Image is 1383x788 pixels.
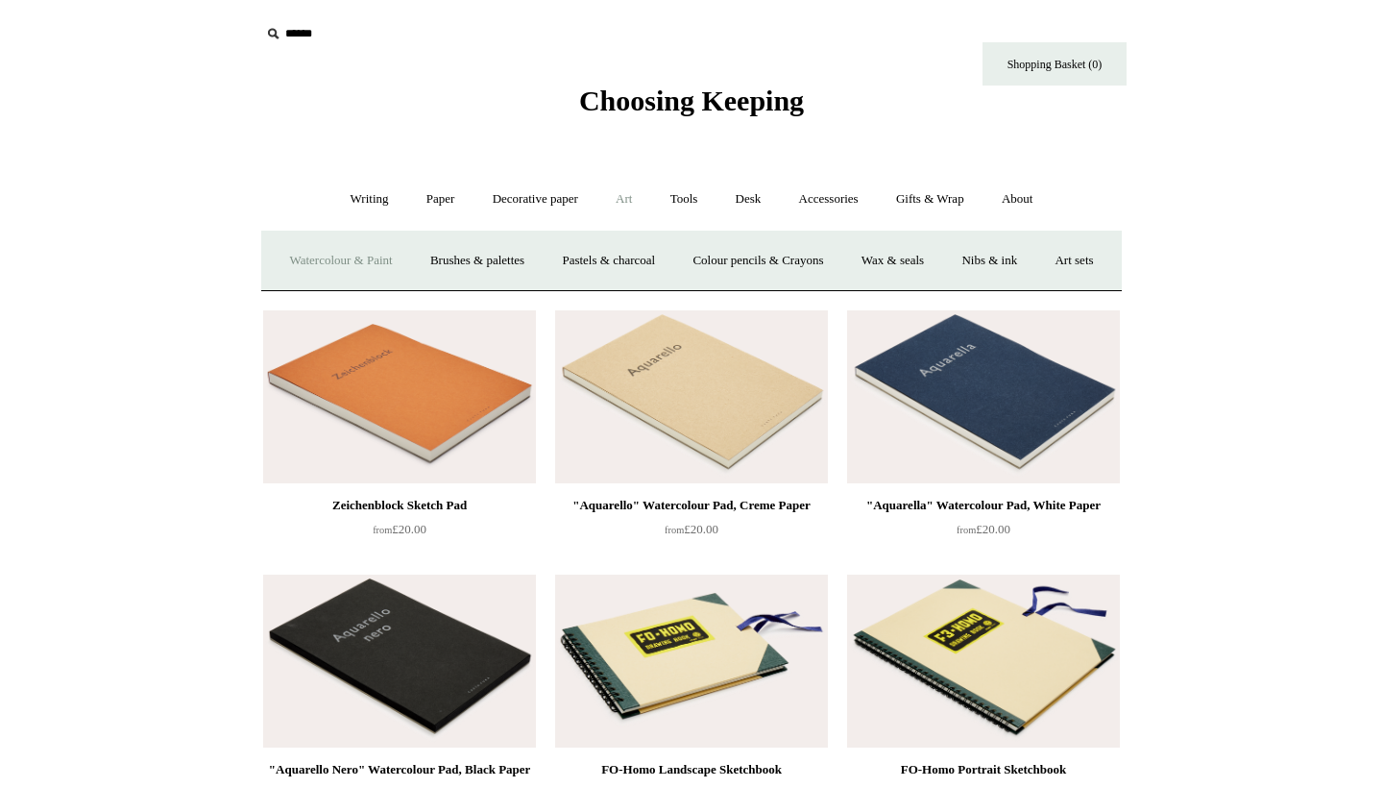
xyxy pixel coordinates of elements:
[665,522,718,536] span: £20.00
[555,575,828,748] a: FO-Homo Landscape Sketchbook FO-Homo Landscape Sketchbook
[373,522,426,536] span: £20.00
[852,494,1115,517] div: "Aquarella" Watercolour Pad, White Paper
[598,174,649,225] a: Art
[782,174,876,225] a: Accessories
[665,525,684,535] span: from
[555,575,828,748] img: FO-Homo Landscape Sketchbook
[272,235,409,286] a: Watercolour & Paint
[847,310,1120,483] a: "Aquarella" Watercolour Pad, White Paper "Aquarella" Watercolour Pad, White Paper
[847,494,1120,573] a: "Aquarella" Watercolour Pad, White Paper from£20.00
[268,494,531,517] div: Zeichenblock Sketch Pad
[944,235,1034,286] a: Nibs & ink
[1037,235,1110,286] a: Art sets
[373,525,392,535] span: from
[560,494,823,517] div: "Aquarello" Watercolour Pad, Creme Paper
[847,575,1120,748] a: FO-Homo Portrait Sketchbook FO-Homo Portrait Sketchbook
[263,575,536,748] img: "Aquarello Nero" Watercolour Pad, Black Paper
[879,174,982,225] a: Gifts & Wrap
[560,758,823,781] div: FO-Homo Landscape Sketchbook
[409,174,473,225] a: Paper
[555,494,828,573] a: "Aquarello" Watercolour Pad, Creme Paper from£20.00
[653,174,716,225] a: Tools
[847,575,1120,748] img: FO-Homo Portrait Sketchbook
[579,100,804,113] a: Choosing Keeping
[984,174,1051,225] a: About
[263,310,536,483] a: Zeichenblock Sketch Pad Zeichenblock Sketch Pad
[847,310,1120,483] img: "Aquarella" Watercolour Pad, White Paper
[718,174,779,225] a: Desk
[957,525,976,535] span: from
[555,310,828,483] img: "Aquarello" Watercolour Pad, Creme Paper
[852,758,1115,781] div: FO-Homo Portrait Sketchbook
[675,235,840,286] a: Colour pencils & Crayons
[263,310,536,483] img: Zeichenblock Sketch Pad
[268,758,531,781] div: "Aquarello Nero" Watercolour Pad, Black Paper
[413,235,542,286] a: Brushes & palettes
[475,174,595,225] a: Decorative paper
[333,174,406,225] a: Writing
[263,575,536,748] a: "Aquarello Nero" Watercolour Pad, Black Paper "Aquarello Nero" Watercolour Pad, Black Paper
[844,235,941,286] a: Wax & seals
[957,522,1010,536] span: £20.00
[983,42,1127,86] a: Shopping Basket (0)
[555,310,828,483] a: "Aquarello" Watercolour Pad, Creme Paper "Aquarello" Watercolour Pad, Creme Paper
[579,85,804,116] span: Choosing Keeping
[263,494,536,573] a: Zeichenblock Sketch Pad from£20.00
[545,235,672,286] a: Pastels & charcoal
